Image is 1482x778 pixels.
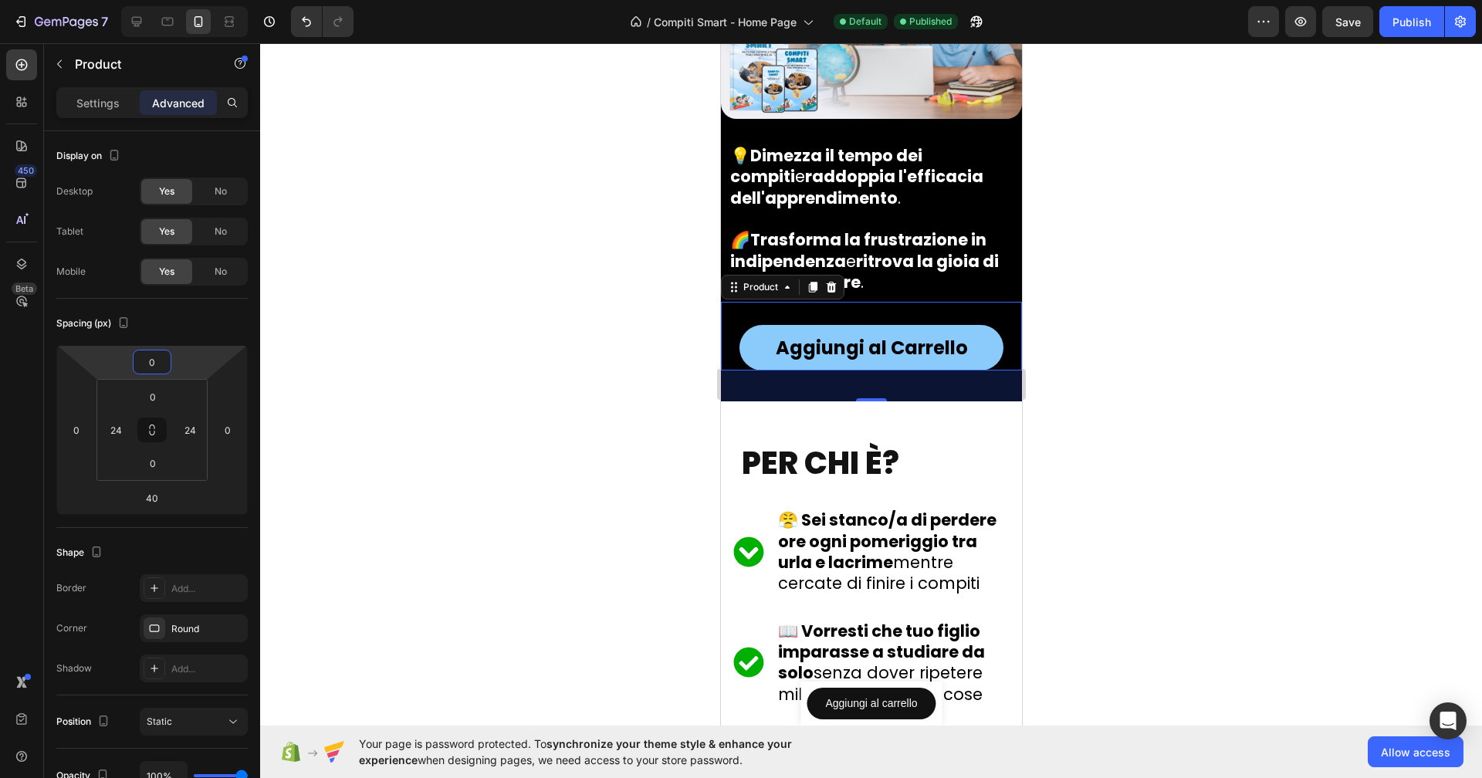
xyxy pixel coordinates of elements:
[171,662,244,676] div: Add...
[178,418,201,441] input: 24px
[56,184,93,198] div: Desktop
[171,582,244,596] div: Add...
[104,418,127,441] input: 24px
[137,486,167,509] input: 40
[359,736,852,768] span: Your page is password protected. To when designing pages, we need access to your store password.
[56,621,87,635] div: Corner
[721,43,1022,726] iframe: Design area
[215,225,227,238] span: No
[159,184,174,198] span: Yes
[1379,6,1444,37] button: Publish
[76,95,120,111] p: Settings
[101,12,108,31] p: 7
[137,452,168,475] input: 0px
[159,225,174,238] span: Yes
[171,622,244,636] div: Round
[56,661,92,675] div: Shadow
[56,146,123,167] div: Display on
[1392,14,1431,30] div: Publish
[216,418,239,441] input: 0
[909,15,952,29] span: Published
[1335,15,1361,29] span: Save
[152,95,205,111] p: Advanced
[12,282,37,295] div: Beta
[849,15,881,29] span: Default
[56,225,83,238] div: Tablet
[56,313,133,334] div: Spacing (px)
[56,712,113,732] div: Position
[1381,744,1450,760] span: Allow access
[147,715,172,727] span: Static
[137,350,167,374] input: 0
[137,385,168,408] input: 0px
[215,184,227,198] span: No
[159,265,174,279] span: Yes
[56,265,86,279] div: Mobile
[647,14,651,30] span: /
[1322,6,1373,37] button: Save
[15,164,37,177] div: 450
[215,265,227,279] span: No
[291,6,354,37] div: Undo/Redo
[56,543,106,563] div: Shape
[654,14,797,30] span: Compiti Smart - Home Page
[6,6,115,37] button: 7
[75,55,206,73] p: Product
[359,737,792,766] span: synchronize your theme style & enhance your experience
[140,708,248,736] button: Static
[1430,702,1467,739] div: Open Intercom Messenger
[56,581,86,595] div: Border
[1368,736,1463,767] button: Allow access
[65,418,88,441] input: 0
